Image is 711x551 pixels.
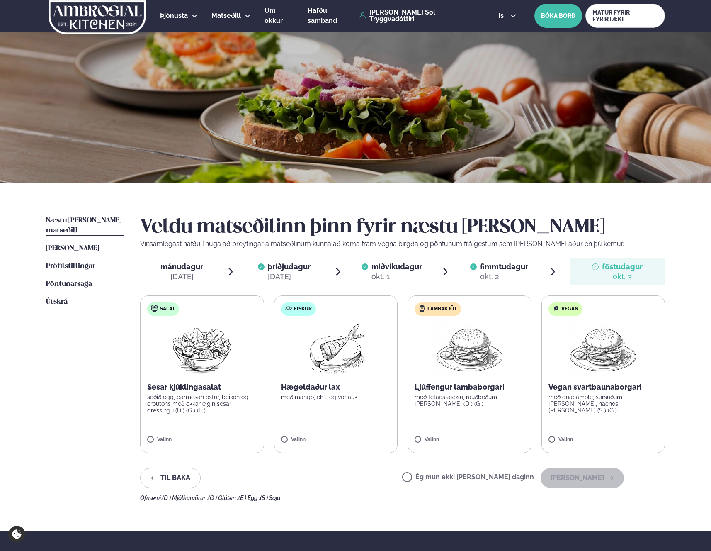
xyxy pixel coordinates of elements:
span: (E ) Egg , [238,495,260,501]
button: is [492,12,523,19]
img: Fish.png [299,322,372,375]
span: Útskrá [46,298,68,305]
span: föstudagur [602,262,643,271]
a: Um okkur [265,6,294,26]
img: Salad.png [165,322,239,375]
a: Prófílstillingar [46,261,95,271]
span: Matseðill [211,12,241,20]
span: (S ) Soja [260,495,281,501]
img: Hamburger.png [433,322,506,375]
span: Fiskur [294,306,312,312]
p: Hægeldaður lax [281,382,391,392]
button: Til baka [140,468,201,488]
span: fimmtudagur [480,262,528,271]
p: með mangó, chilí og vorlauk [281,394,391,400]
div: okt. 2 [480,272,528,282]
p: með fetaostasósu, rauðbeðum [PERSON_NAME] (D ) (G ) [415,394,524,407]
a: Útskrá [46,297,68,307]
span: (G ) Glúten , [208,495,238,501]
div: Ofnæmi: [140,495,665,501]
span: (D ) Mjólkurvörur , [162,495,208,501]
button: [PERSON_NAME] [541,468,624,488]
p: Sesar kjúklingasalat [147,382,257,392]
a: [PERSON_NAME] [46,244,99,254]
img: logo [48,0,147,34]
a: Næstu [PERSON_NAME] matseðill [46,216,124,236]
a: Hafðu samband [308,6,355,26]
img: salad.svg [151,305,158,312]
span: Pöntunarsaga [46,280,92,288]
span: mánudagur [160,262,203,271]
img: fish.svg [285,305,292,312]
p: soðið egg, parmesan ostur, beikon og croutons með okkar eigin sesar dressingu (D ) (G ) (E ) [147,394,257,414]
span: [PERSON_NAME] [46,245,99,252]
a: MATUR FYRIR FYRIRTÆKI [585,4,665,28]
span: Salat [160,306,175,312]
button: BÓKA BORÐ [534,4,582,28]
span: is [498,12,506,19]
span: Prófílstillingar [46,263,95,270]
span: Vegan [561,306,578,312]
div: okt. 3 [602,272,643,282]
p: Vegan svartbaunaborgari [548,382,658,392]
span: miðvikudagur [371,262,422,271]
a: Pöntunarsaga [46,279,92,289]
a: Þjónusta [160,11,188,21]
span: Næstu [PERSON_NAME] matseðill [46,217,121,234]
div: [DATE] [160,272,203,282]
span: þriðjudagur [268,262,311,271]
span: Lambakjöt [427,306,457,312]
a: Matseðill [211,11,241,21]
p: með guacamole, súrsuðum [PERSON_NAME], nachos [PERSON_NAME] (S ) (G ) [548,394,658,414]
span: Um okkur [265,7,283,24]
a: Cookie settings [8,526,25,543]
img: Vegan.svg [553,305,559,312]
h2: Veldu matseðilinn þinn fyrir næstu [PERSON_NAME] [140,216,665,239]
div: okt. 1 [371,272,422,282]
p: Vinsamlegast hafðu í huga að breytingar á matseðlinum kunna að koma fram vegna birgða og pöntunum... [140,239,665,249]
p: Ljúffengur lambaborgari [415,382,524,392]
img: Lamb.svg [419,305,425,312]
span: Þjónusta [160,12,188,20]
div: [DATE] [268,272,311,282]
img: Hamburger.png [566,322,640,375]
a: [PERSON_NAME] Sól Tryggvadóttir! [359,9,479,22]
span: Hafðu samband [308,7,337,24]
